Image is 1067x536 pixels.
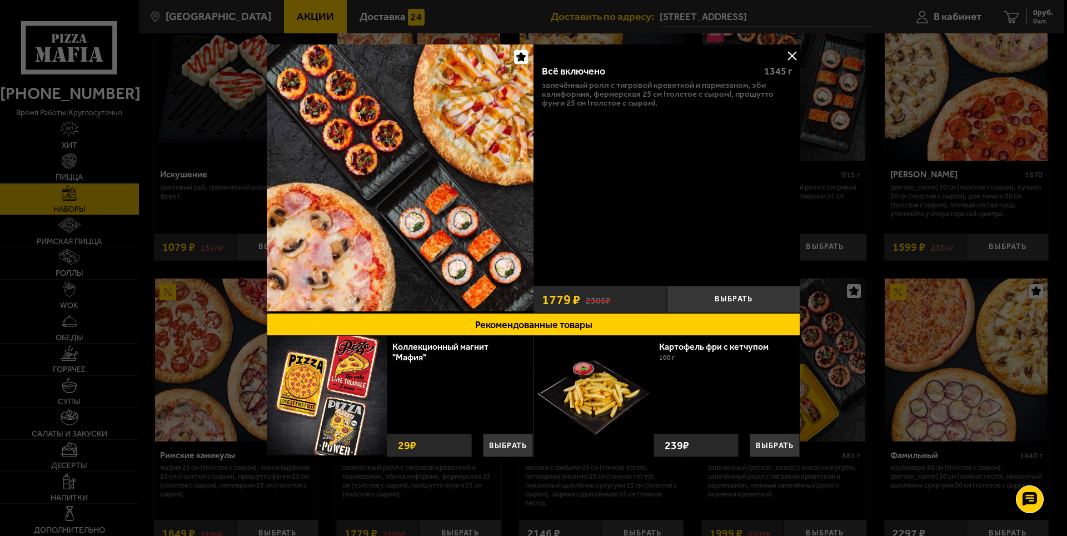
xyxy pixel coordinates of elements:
a: Всё включено [267,44,533,313]
button: Рекомендованные товары [267,313,800,336]
span: 1779 ₽ [542,293,580,306]
img: Всё включено [267,44,533,311]
s: 2306 ₽ [586,294,611,305]
span: 1345 г [764,65,792,77]
button: Выбрать [483,434,533,457]
a: Коллекционный магнит "Мафия" [392,341,488,363]
span: 100 г [659,354,675,361]
strong: 239 ₽ [662,434,692,456]
a: Картофель фри с кетчупом [659,341,780,352]
div: Всё включено [542,66,755,78]
button: Выбрать [750,434,800,457]
p: Запечённый ролл с тигровой креветкой и пармезаном, Эби Калифорния, Фермерская 25 см (толстое с сы... [542,81,792,107]
button: Выбрать [667,286,800,313]
strong: 29 ₽ [395,434,419,456]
